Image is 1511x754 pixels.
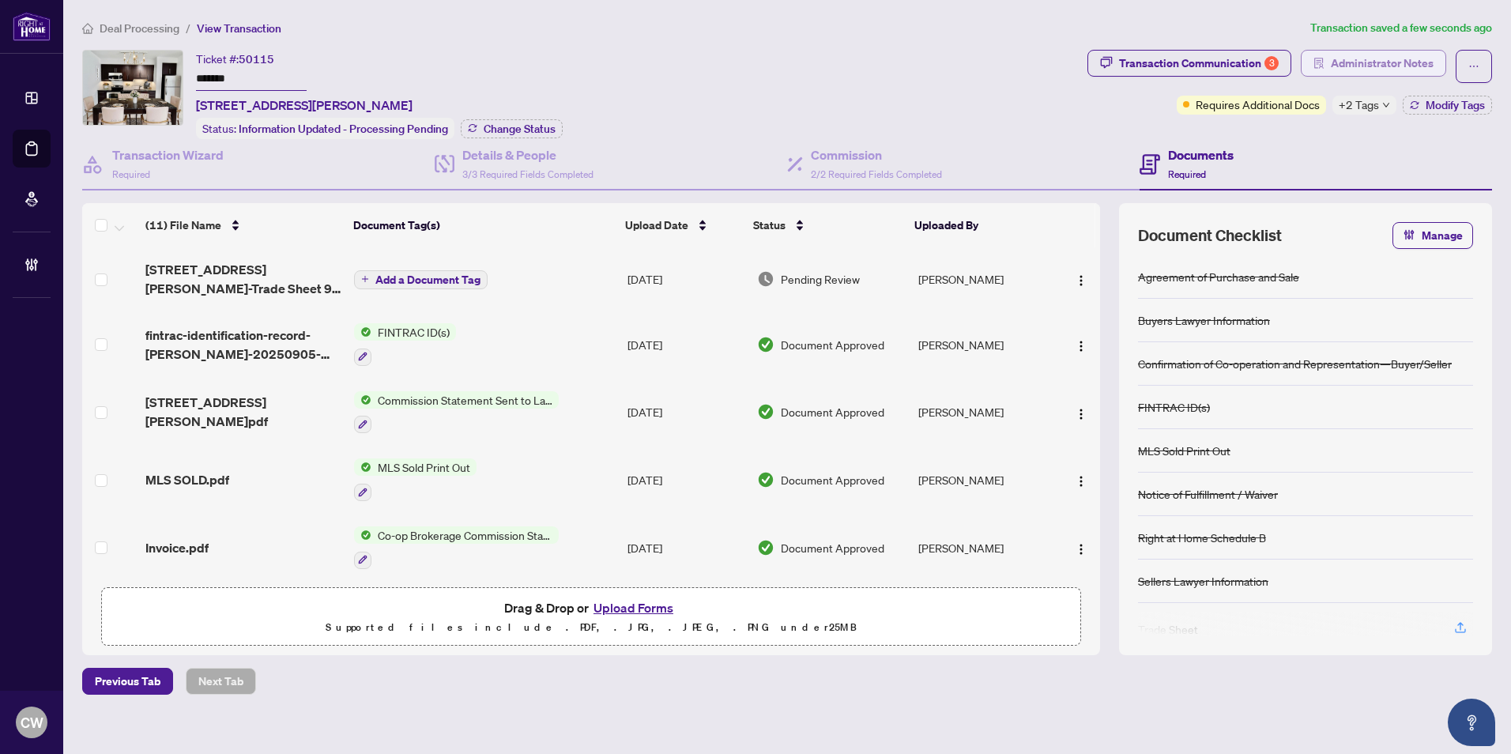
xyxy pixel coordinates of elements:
button: Change Status [461,119,563,138]
span: plus [361,275,369,283]
img: Status Icon [354,526,371,544]
p: Supported files include .PDF, .JPG, .JPEG, .PNG under 25 MB [111,618,1071,637]
button: Status IconCommission Statement Sent to Lawyer [354,391,559,434]
div: Confirmation of Co-operation and Representation—Buyer/Seller [1138,355,1452,372]
img: Document Status [757,471,774,488]
h4: Details & People [462,145,593,164]
td: [PERSON_NAME] [912,247,1054,311]
button: Status IconMLS Sold Print Out [354,458,477,501]
button: Status IconCo-op Brokerage Commission Statement [354,526,559,569]
button: Logo [1068,399,1094,424]
th: Upload Date [619,203,748,247]
span: Previous Tab [95,669,160,694]
img: Logo [1075,274,1087,287]
span: Pending Review [781,270,860,288]
div: 3 [1264,56,1279,70]
span: View Transaction [197,21,281,36]
div: Ticket #: [196,50,274,68]
span: Manage [1422,223,1463,248]
td: [DATE] [621,446,750,514]
span: Drag & Drop or [504,598,678,618]
img: Logo [1075,543,1087,556]
span: Deal Processing [100,21,179,36]
button: Manage [1392,222,1473,249]
img: Status Icon [354,323,371,341]
th: (11) File Name [139,203,347,247]
button: Upload Forms [589,598,678,618]
h4: Commission [811,145,942,164]
img: Status Icon [354,391,371,409]
span: Status [753,217,786,234]
span: Commission Statement Sent to Lawyer [371,391,559,409]
div: MLS Sold Print Out [1138,442,1230,459]
button: Previous Tab [82,668,173,695]
button: Status IconFINTRAC ID(s) [354,323,456,366]
button: Logo [1068,266,1094,292]
span: Co-op Brokerage Commission Statement [371,526,559,544]
td: [PERSON_NAME] [912,379,1054,447]
span: MLS SOLD.pdf [145,470,229,489]
span: fintrac-identification-record-[PERSON_NAME]-20250905-130636.pdf [145,326,341,364]
button: Open asap [1448,699,1495,746]
div: Status: [196,118,454,139]
h4: Transaction Wizard [112,145,224,164]
th: Status [747,203,907,247]
span: 50115 [239,52,274,66]
li: / [186,19,190,37]
img: logo [13,12,51,41]
div: Sellers Lawyer Information [1138,572,1268,590]
h4: Documents [1168,145,1234,164]
span: ellipsis [1468,61,1479,72]
span: Upload Date [625,217,688,234]
td: [PERSON_NAME] [912,311,1054,379]
span: Document Checklist [1138,224,1282,247]
span: MLS Sold Print Out [371,458,477,476]
img: Logo [1075,340,1087,352]
td: [DATE] [621,379,750,447]
span: Add a Document Tag [375,274,480,285]
button: Administrator Notes [1301,50,1446,77]
td: [PERSON_NAME] [912,514,1054,582]
span: Administrator Notes [1331,51,1434,76]
article: Transaction saved a few seconds ago [1310,19,1492,37]
span: FINTRAC ID(s) [371,323,456,341]
img: Document Status [757,403,774,420]
span: down [1382,101,1390,109]
span: (11) File Name [145,217,221,234]
img: IMG-W12357712_1.jpg [83,51,183,125]
img: Logo [1075,475,1087,488]
span: [STREET_ADDRESS][PERSON_NAME]-Trade Sheet 98 -[PERSON_NAME] to Review.pdf [145,260,341,298]
img: Logo [1075,408,1087,420]
span: CW [21,711,43,733]
span: Requires Additional Docs [1196,96,1320,113]
span: Required [1168,168,1206,180]
span: Document Approved [781,336,884,353]
td: [PERSON_NAME] [912,446,1054,514]
span: Document Approved [781,539,884,556]
button: Logo [1068,332,1094,357]
span: Information Updated - Processing Pending [239,122,448,136]
span: Invoice.pdf [145,538,209,557]
button: Logo [1068,467,1094,492]
span: home [82,23,93,34]
span: Document Approved [781,403,884,420]
th: Uploaded By [908,203,1050,247]
div: Agreement of Purchase and Sale [1138,268,1299,285]
td: [DATE] [621,514,750,582]
span: solution [1313,58,1324,69]
img: Document Status [757,336,774,353]
div: FINTRAC ID(s) [1138,398,1210,416]
button: Modify Tags [1403,96,1492,115]
span: Drag & Drop orUpload FormsSupported files include .PDF, .JPG, .JPEG, .PNG under25MB [102,588,1080,647]
div: Transaction Communication [1119,51,1279,76]
img: Status Icon [354,458,371,476]
button: Next Tab [186,668,256,695]
button: Add a Document Tag [354,269,488,289]
img: Document Status [757,539,774,556]
button: Logo [1068,535,1094,560]
td: [DATE] [621,247,750,311]
span: [STREET_ADDRESS][PERSON_NAME] [196,96,413,115]
span: Change Status [484,123,556,134]
img: Document Status [757,270,774,288]
span: 2/2 Required Fields Completed [811,168,942,180]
